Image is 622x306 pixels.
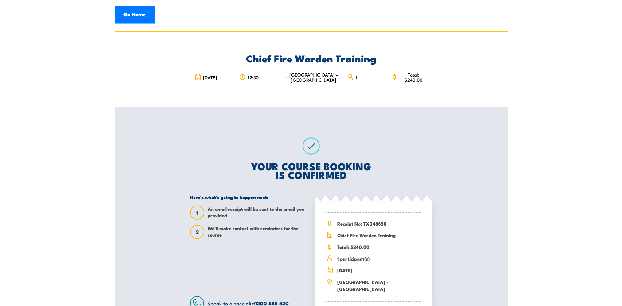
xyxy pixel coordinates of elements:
span: 1 participant(s) [337,255,421,262]
span: Chief Fire Warden Training [337,232,421,239]
span: We’ll make contact with reminders for the course [208,225,307,239]
span: [GEOGRAPHIC_DATA] - [GEOGRAPHIC_DATA] [289,72,338,82]
span: [GEOGRAPHIC_DATA] - [GEOGRAPHIC_DATA] [337,278,421,292]
span: 1 [191,210,204,216]
span: 2 [191,229,204,235]
a: Go Home [115,6,155,24]
span: Total: $240.00 [400,72,428,82]
span: 1 [355,75,357,80]
span: [DATE] [203,75,217,80]
span: [DATE] [337,267,421,274]
h2: Chief Fire Warden Training [190,54,432,62]
span: 12:30 [248,75,259,80]
span: An email receipt will be sent to the email you provided [208,206,307,220]
h5: Here’s what’s going to happen next: [190,194,307,200]
h2: YOUR COURSE BOOKING IS CONFIRMED [190,162,432,179]
span: Receipt No: TX048650 [337,220,421,227]
span: Total: $240.00 [337,243,421,250]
